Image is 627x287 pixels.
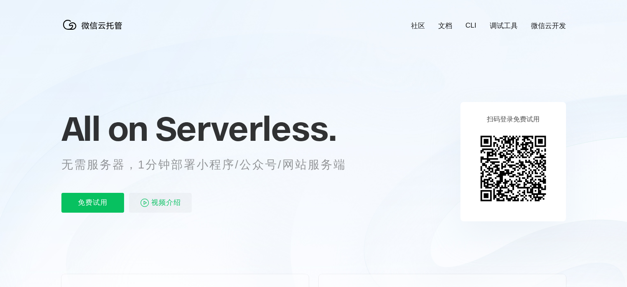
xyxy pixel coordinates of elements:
a: 微信云开发 [531,21,566,31]
p: 免费试用 [61,193,124,213]
a: 社区 [411,21,425,31]
a: CLI [465,21,476,30]
img: video_play.svg [140,198,150,208]
span: Serverless. [155,108,336,149]
p: 无需服务器，1分钟部署小程序/公众号/网站服务端 [61,157,362,173]
p: 扫码登录免费试用 [487,115,540,124]
img: 微信云托管 [61,17,127,33]
a: 文档 [438,21,452,31]
span: All on [61,108,148,149]
a: 微信云托管 [61,27,127,34]
span: 视频介绍 [151,193,181,213]
a: 调试工具 [490,21,518,31]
